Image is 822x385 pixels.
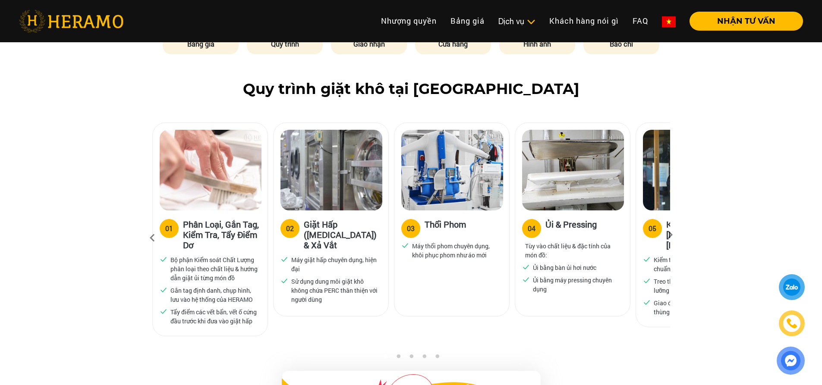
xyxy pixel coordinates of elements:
[163,39,239,49] p: Bảng giá
[19,80,803,98] h2: Quy trình giặt khô tại [GEOGRAPHIC_DATA]
[394,354,403,363] button: 2
[160,130,261,210] img: heramo-quy-trinh-giat-hap-tieu-chuan-buoc-1
[280,130,382,210] img: heramo-quy-trinh-giat-hap-tieu-chuan-buoc-2
[165,223,173,234] div: 01
[533,263,596,272] p: Ủi bằng bàn ủi hơi nước
[280,255,288,263] img: checked.svg
[683,17,803,25] a: NHẬN TƯ VẤN
[533,275,620,294] p: Ủi bằng máy pressing chuyên dụng
[499,39,575,49] p: Hình ảnh
[690,12,803,31] button: NHẬN TƯ VẤN
[160,307,167,315] img: checked.svg
[415,39,491,49] p: Cửa hàng
[545,219,597,236] h3: Ủi & Pressing
[583,39,659,49] p: Báo chí
[542,12,626,30] a: Khách hàng nói gì
[160,255,167,263] img: checked.svg
[666,219,744,250] h3: Kiểm Tra Chất [PERSON_NAME] & [PERSON_NAME]
[374,12,444,30] a: Nhượng quyền
[407,354,416,363] button: 3
[304,219,381,250] h3: Giặt Hấp ([MEDICAL_DATA]) & Xả Vắt
[780,311,803,335] a: phone-icon
[525,241,620,260] p: Tùy vào chất liệu & đặc tính của món đồ:
[662,16,676,27] img: vn-flag.png
[407,223,415,234] div: 03
[412,241,499,260] p: Máy thổi phom chuyên dụng, khôi phục phom như áo mới
[160,286,167,294] img: checked.svg
[170,307,258,326] p: Tẩy điểm các vết bẩn, vết ố cứng đầu trước khi đưa vào giặt hấp
[280,277,288,285] img: checked.svg
[643,130,745,210] img: heramo-quy-trinh-giat-hap-tieu-chuan-buoc-5
[291,255,378,273] p: Máy giặt hấp chuyên dụng, hiện đại
[528,223,535,234] div: 04
[787,319,797,328] img: phone-icon
[331,39,407,49] p: Giao nhận
[654,277,741,295] p: Treo thẳng thớm, đóng gói kỹ lưỡng
[526,18,535,26] img: subToggleIcon
[401,130,503,210] img: heramo-quy-trinh-giat-hap-tieu-chuan-buoc-3
[626,12,655,30] a: FAQ
[654,255,741,273] p: Kiểm tra chất lượng xử lý đạt chuẩn
[170,255,258,282] p: Bộ phận Kiểm soát Chất Lượng phân loại theo chất liệu & hướng dẫn giặt ủi từng món đồ
[19,10,123,32] img: heramo-logo.png
[183,219,261,250] h3: Phân Loại, Gắn Tag, Kiểm Tra, Tẩy Điểm Dơ
[649,223,656,234] div: 05
[522,263,530,271] img: checked.svg
[643,255,651,263] img: checked.svg
[433,354,441,363] button: 5
[643,298,651,306] img: checked.svg
[425,219,466,236] h3: Thổi Phom
[522,130,624,210] img: heramo-quy-trinh-giat-hap-tieu-chuan-buoc-4
[420,354,428,363] button: 4
[643,277,651,285] img: checked.svg
[247,39,323,49] p: Quy trình
[286,223,294,234] div: 02
[401,241,409,249] img: checked.svg
[444,12,491,30] a: Bảng giá
[654,298,741,316] p: Giao đến khách hàng bằng thùng chữ U để giữ phom đồ
[291,277,378,304] p: Sử dụng dung môi giặt khô không chứa PERC thân thiện với người dùng
[522,275,530,283] img: checked.svg
[498,16,535,27] div: Dịch vụ
[381,354,390,363] button: 1
[170,286,258,304] p: Gắn tag định danh, chụp hình, lưu vào hệ thống của HERAMO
